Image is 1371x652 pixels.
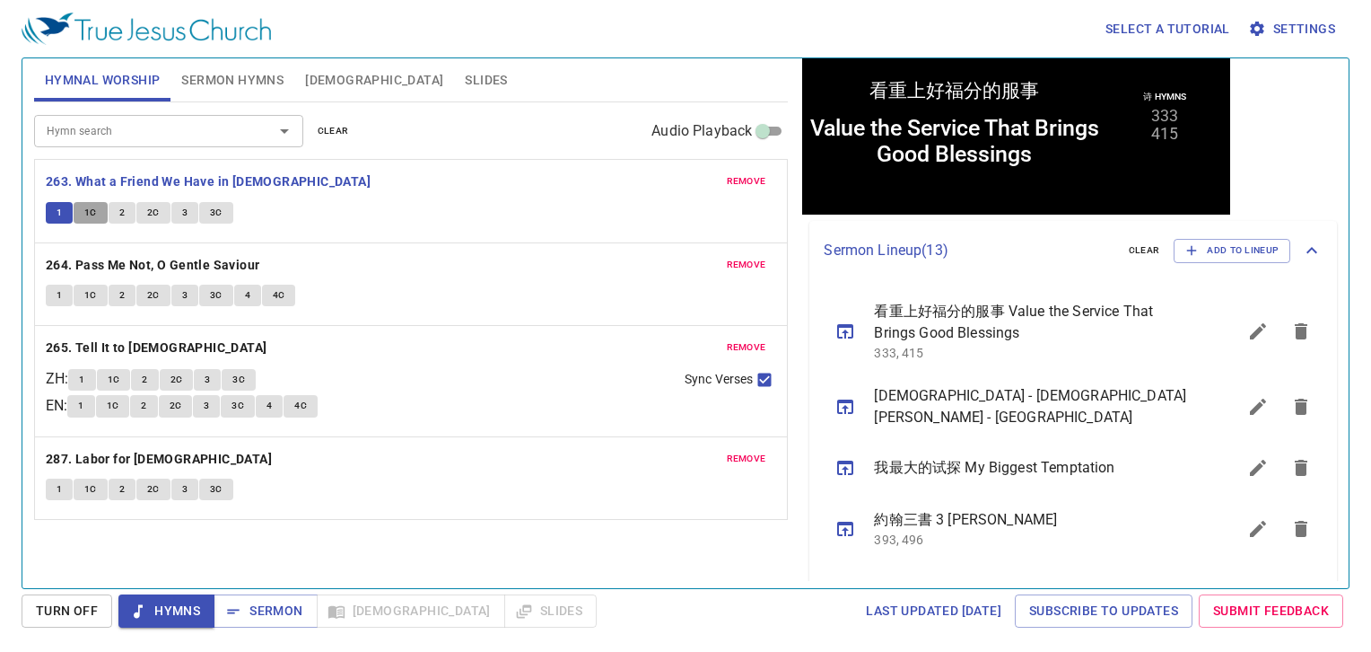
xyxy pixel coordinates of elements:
span: 4 [266,398,272,414]
button: 1C [96,395,130,417]
span: 3 [182,205,188,221]
p: 393, 496 [874,531,1193,549]
button: 2C [160,369,194,391]
span: Hymnal Worship [45,69,161,92]
span: 1C [108,372,120,388]
button: 2 [130,395,157,417]
span: 4 [245,287,250,304]
button: 2 [131,369,158,391]
p: ZH : [46,368,68,390]
button: clear [1118,240,1171,261]
span: Audio Playback [651,120,752,142]
span: 1C [84,287,97,304]
span: 3 [205,372,210,388]
span: 2C [147,205,160,221]
button: 1C [97,369,131,391]
span: Subscribe to Updates [1029,600,1178,622]
button: 2C [136,202,170,224]
a: Last updated [DATE] [859,595,1009,628]
span: 2C [147,481,160,498]
span: 2C [170,372,183,388]
span: 1 [57,287,62,304]
span: 3 [182,287,188,304]
iframe: from-child [802,19,1230,215]
span: 3C [231,398,244,414]
span: [DEMOGRAPHIC_DATA] [305,69,443,92]
button: 4C [284,395,318,417]
button: Add to Lineup [1174,239,1290,262]
button: 1C [74,479,108,500]
button: 1C [74,285,108,306]
span: remove [727,339,766,356]
span: 4C [273,287,285,304]
span: 2 [119,287,125,304]
button: 263. What a Friend We Have in [DEMOGRAPHIC_DATA] [46,171,374,193]
p: 333, 415 [874,344,1193,362]
button: 4 [234,285,261,306]
span: clear [1129,242,1160,259]
span: Submit Feedback [1213,600,1329,622]
span: [DEMOGRAPHIC_DATA] - [DEMOGRAPHIC_DATA][PERSON_NAME] - [GEOGRAPHIC_DATA] [874,385,1193,428]
button: remove [716,171,777,192]
button: 2C [136,479,170,500]
span: 1 [79,372,84,388]
span: Select a tutorial [1105,18,1230,40]
span: Turn Off [36,600,98,622]
button: clear [307,120,360,142]
button: 3 [171,202,198,224]
span: 1C [84,481,97,498]
button: 2C [136,285,170,306]
button: 2 [109,285,135,306]
span: 2 [119,205,125,221]
span: 3C [210,205,223,221]
span: Slides [465,69,507,92]
button: remove [716,254,777,276]
button: Turn Off [22,595,112,628]
button: Open [272,119,297,144]
span: 2 [141,398,146,414]
span: 約翰三書 3 [PERSON_NAME] [874,509,1193,531]
button: 1 [68,369,95,391]
b: 264. Pass Me Not, O Gentle Saviour [46,254,260,277]
button: 3C [199,285,233,306]
a: Submit Feedback [1199,595,1343,628]
button: 3 [193,395,220,417]
span: 3C [210,481,223,498]
p: EN : [46,395,67,417]
button: Sermon [214,595,317,628]
button: Select a tutorial [1098,13,1237,46]
button: 2C [159,395,193,417]
button: Settings [1244,13,1342,46]
b: 265. Tell It to [DEMOGRAPHIC_DATA] [46,337,267,359]
button: 1 [46,202,73,224]
span: 3 [204,398,209,414]
button: 3C [199,479,233,500]
span: 3C [210,287,223,304]
button: 3C [221,395,255,417]
span: 宗教教育禱告 RE Prayer [874,579,1193,601]
span: Sermon [228,600,302,622]
span: Settings [1252,18,1335,40]
span: 2C [147,287,160,304]
button: 1 [67,395,94,417]
button: 4C [262,285,296,306]
span: Last updated [DATE] [866,600,1001,622]
button: 3 [194,369,221,391]
span: 1 [57,205,62,221]
button: 3 [171,479,198,500]
span: Hymns [133,600,200,622]
button: 287. Labor for [DEMOGRAPHIC_DATA] [46,448,275,471]
p: Sermon Lineup ( 13 ) [824,240,1113,261]
button: 3 [171,285,198,306]
button: 2 [109,479,135,500]
span: 4C [294,398,307,414]
button: 3C [222,369,256,391]
span: 1C [84,205,97,221]
b: 287. Labor for [DEMOGRAPHIC_DATA] [46,448,272,471]
button: 265. Tell It to [DEMOGRAPHIC_DATA] [46,337,270,359]
button: remove [716,337,777,358]
button: 264. Pass Me Not, O Gentle Saviour [46,254,263,277]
